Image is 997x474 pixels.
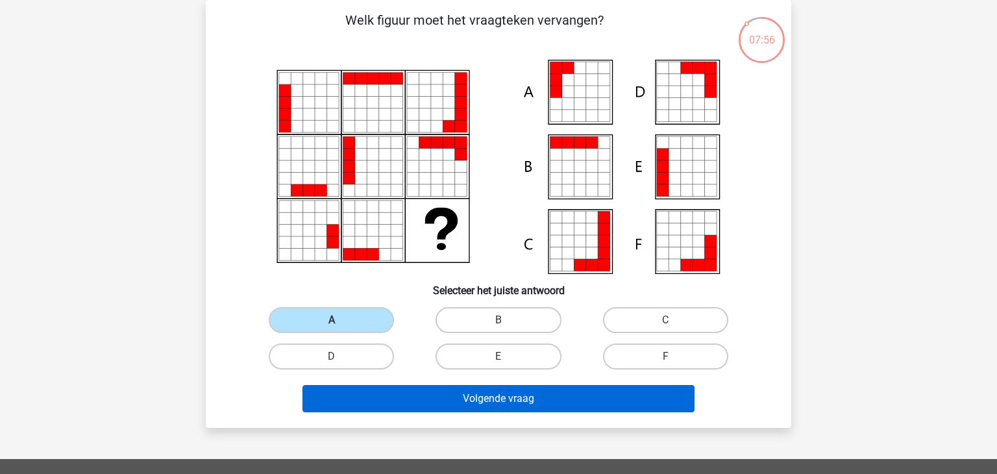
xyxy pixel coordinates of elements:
[603,307,728,333] label: C
[227,274,770,297] h6: Selecteer het juiste antwoord
[227,10,722,49] p: Welk figuur moet het vraagteken vervangen?
[269,307,394,333] label: A
[737,16,786,48] div: 07:56
[302,385,695,412] button: Volgende vraag
[603,343,728,369] label: F
[436,343,561,369] label: E
[269,343,394,369] label: D
[436,307,561,333] label: B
